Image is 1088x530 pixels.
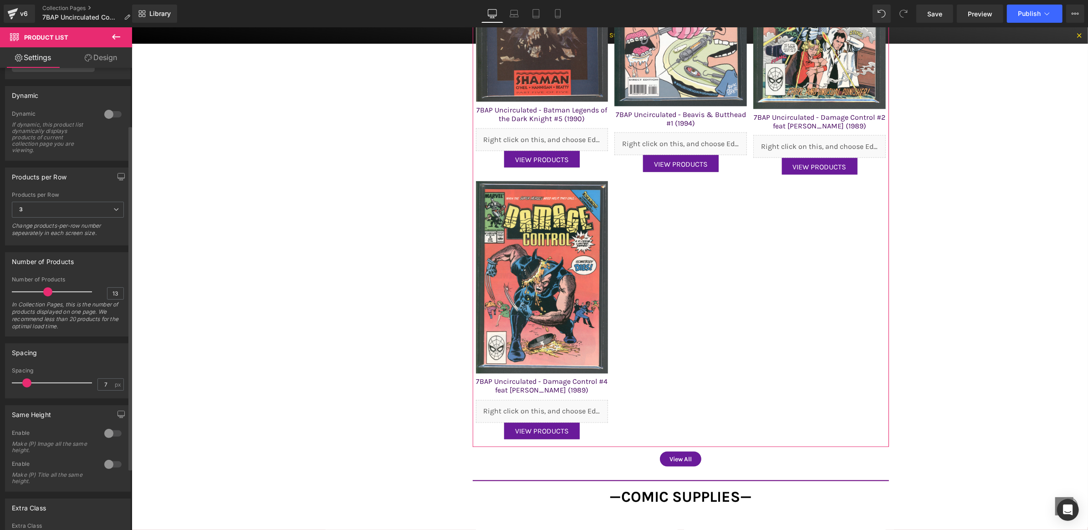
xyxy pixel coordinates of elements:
[12,472,94,484] div: Make (P) Title all the same height.
[894,5,913,23] button: Redo
[373,396,448,413] a: View Products
[650,131,726,148] a: View Products
[481,5,503,23] a: Desktop
[944,4,952,12] a: Close
[1066,5,1084,23] button: More
[12,87,38,99] div: Dynamic
[4,5,35,23] a: v6
[538,428,560,436] span: View All
[12,441,94,454] div: Make (P) Image all the same height.
[18,8,30,20] div: v6
[1057,499,1079,521] div: Open Intercom Messenger
[373,124,448,141] a: View Products
[661,135,715,144] span: View Products
[1018,10,1041,17] span: Publish
[149,10,171,18] span: Library
[42,14,120,21] span: 7BAP Uncirculated Comics
[344,154,477,347] img: 7BAP Uncirculated - Damage Control #4 feat Wolverine (1989)
[12,460,95,470] div: Enable
[12,276,124,283] div: Number of Products
[522,132,576,141] span: View Products
[24,34,68,41] span: Product List
[968,9,992,19] span: Preview
[12,222,124,243] div: Change products-per-row number sepearately in each screen size.
[12,344,37,357] div: Spacing
[12,429,95,439] div: Enable
[622,86,754,103] a: 7BAP Uncirculated - Damage Control #2 feat [PERSON_NAME] (1989)
[503,5,525,23] a: Laptop
[344,78,477,96] a: 7BAP Uncirculated - Batman Legends of the Dark Knight #5 (1990)
[12,523,124,529] div: Extra Class
[68,47,134,68] a: Design
[12,110,95,120] div: Dynamic
[42,5,138,12] a: Collection Pages
[12,301,124,336] div: In Collection Pages, this is the number of products displayed on one page. We recommend less than...
[957,5,1003,23] a: Preview
[12,367,124,374] div: Spacing
[344,350,477,367] a: 7BAP Uncirculated - Damage Control #4 feat [PERSON_NAME] (1989)
[924,470,942,488] a: Back to top
[115,382,123,387] span: px
[528,424,570,439] a: View All
[12,122,94,153] div: If dynamic, this product list dynamically displays products of current collection page you are vi...
[12,253,74,265] div: Number of Products
[478,461,620,479] span: —Comic supplies—
[483,83,615,100] a: 7BAP Uncirculated - Beavis & Butthead #1 (1994)
[12,192,124,198] div: Products per Row
[547,5,569,23] a: Mobile
[383,128,437,137] span: View Products
[12,406,51,418] div: Same Height
[383,400,437,408] span: View Products
[1007,5,1062,23] button: Publish
[132,5,177,23] a: New Library
[873,5,891,23] button: Undo
[12,168,66,181] div: Products per Row
[12,499,46,512] div: Extra Class
[525,5,547,23] a: Tablet
[927,9,942,19] span: Save
[19,206,23,213] b: 3
[511,128,587,145] a: View Products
